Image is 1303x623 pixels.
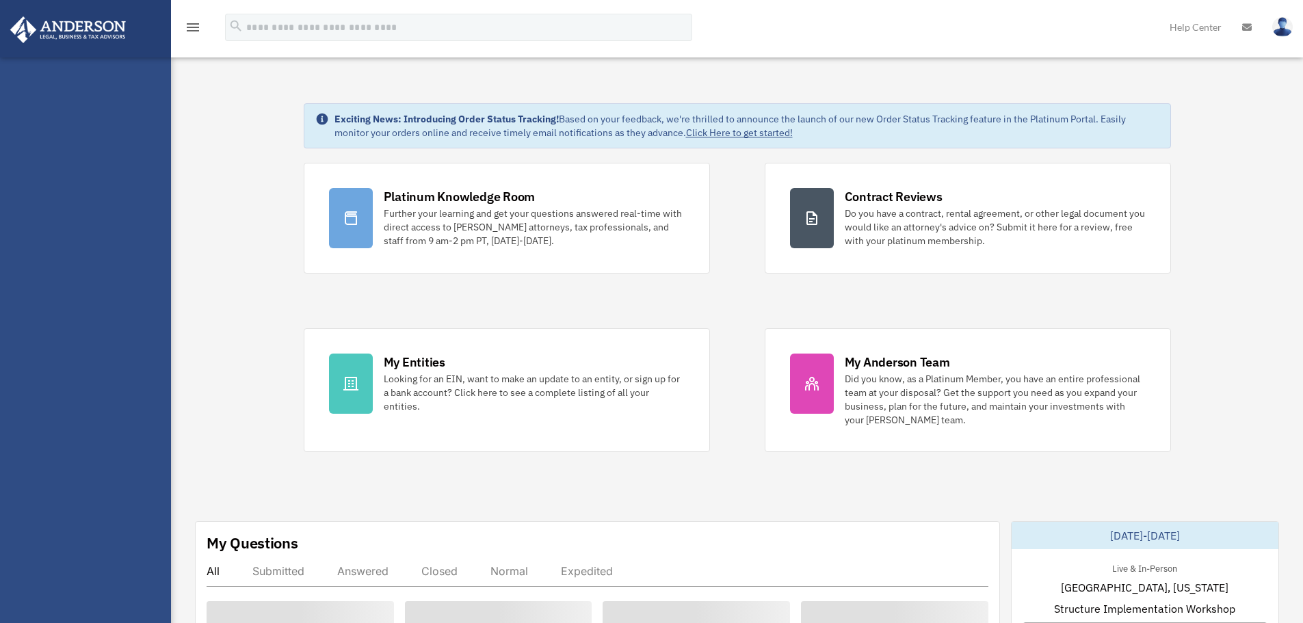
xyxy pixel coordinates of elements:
[1054,600,1235,617] span: Structure Implementation Workshop
[686,127,793,139] a: Click Here to get started!
[845,354,950,371] div: My Anderson Team
[304,163,710,274] a: Platinum Knowledge Room Further your learning and get your questions answered real-time with dire...
[1012,522,1278,549] div: [DATE]-[DATE]
[228,18,244,34] i: search
[207,564,220,578] div: All
[421,564,458,578] div: Closed
[252,564,304,578] div: Submitted
[765,328,1171,452] a: My Anderson Team Did you know, as a Platinum Member, you have an entire professional team at your...
[1061,579,1228,596] span: [GEOGRAPHIC_DATA], [US_STATE]
[561,564,613,578] div: Expedited
[207,533,298,553] div: My Questions
[384,372,685,413] div: Looking for an EIN, want to make an update to an entity, or sign up for a bank account? Click her...
[1272,17,1293,37] img: User Pic
[334,112,1159,140] div: Based on your feedback, we're thrilled to announce the launch of our new Order Status Tracking fe...
[490,564,528,578] div: Normal
[304,328,710,452] a: My Entities Looking for an EIN, want to make an update to an entity, or sign up for a bank accoun...
[765,163,1171,274] a: Contract Reviews Do you have a contract, rental agreement, or other legal document you would like...
[845,188,943,205] div: Contract Reviews
[185,19,201,36] i: menu
[384,188,536,205] div: Platinum Knowledge Room
[384,207,685,248] div: Further your learning and get your questions answered real-time with direct access to [PERSON_NAM...
[845,372,1146,427] div: Did you know, as a Platinum Member, you have an entire professional team at your disposal? Get th...
[384,354,445,371] div: My Entities
[1101,560,1188,574] div: Live & In-Person
[337,564,389,578] div: Answered
[185,24,201,36] a: menu
[845,207,1146,248] div: Do you have a contract, rental agreement, or other legal document you would like an attorney's ad...
[6,16,130,43] img: Anderson Advisors Platinum Portal
[334,113,559,125] strong: Exciting News: Introducing Order Status Tracking!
